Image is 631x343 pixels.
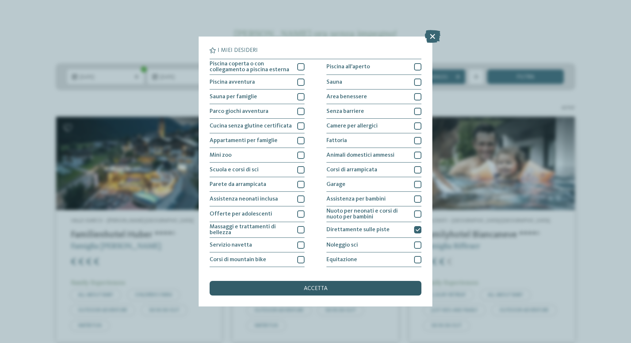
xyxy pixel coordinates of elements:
[326,257,357,263] span: Equitazione
[326,242,358,248] span: Noleggio sci
[326,94,367,100] span: Area benessere
[326,123,378,129] span: Camere per allergici
[210,108,268,114] span: Parco giochi avventura
[210,196,278,202] span: Assistenza neonati inclusa
[326,138,347,144] span: Fattoria
[210,79,255,85] span: Piscina avventura
[326,196,386,202] span: Assistenza per bambini
[210,224,292,236] span: Massaggi e trattamenti di bellezza
[326,79,342,85] span: Sauna
[326,182,345,187] span: Garage
[210,242,252,248] span: Servizio navetta
[210,138,278,144] span: Appartamenti per famiglie
[326,167,377,173] span: Corsi di arrampicata
[210,182,266,187] span: Parete da arrampicata
[210,152,232,158] span: Mini zoo
[210,94,257,100] span: Sauna per famiglie
[218,47,258,53] span: I miei desideri
[210,211,272,217] span: Offerte per adolescenti
[326,227,390,233] span: Direttamente sulle piste
[326,64,370,70] span: Piscina all'aperto
[326,108,364,114] span: Senza barriere
[210,123,292,129] span: Cucina senza glutine certificata
[210,61,292,73] span: Piscina coperta o con collegamento a piscina esterna
[210,167,259,173] span: Scuola e corsi di sci
[210,257,266,263] span: Corsi di mountain bike
[304,286,328,291] span: accetta
[326,208,409,220] span: Nuoto per neonati e corsi di nuoto per bambini
[326,152,394,158] span: Animali domestici ammessi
